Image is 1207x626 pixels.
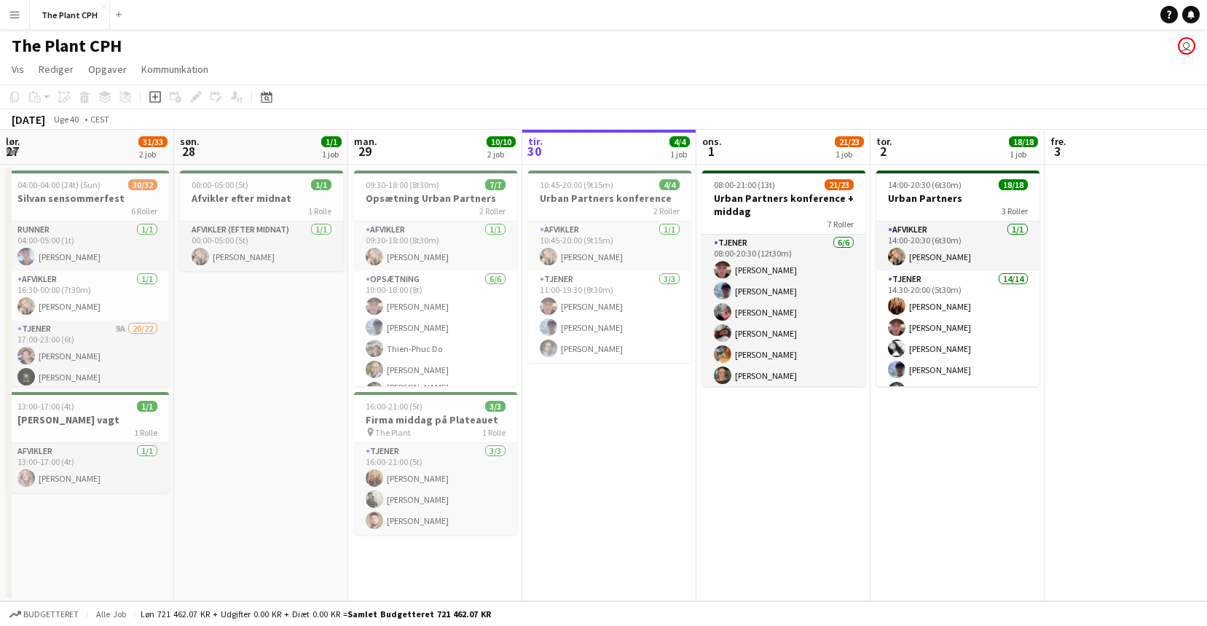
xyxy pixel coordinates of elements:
span: 30 [526,143,543,160]
button: The Plant CPH [30,1,110,29]
app-card-role: Afvikler1/109:30-18:00 (8t30m)[PERSON_NAME] [354,222,517,271]
app-card-role: Tjener3/316:00-21:00 (5t)[PERSON_NAME][PERSON_NAME][PERSON_NAME] [354,443,517,535]
span: 1 Rolle [308,206,331,216]
span: 1/1 [311,179,331,190]
div: 1 job [836,149,863,160]
span: Budgetteret [23,609,79,619]
span: 28 [178,143,200,160]
app-job-card: 14:00-20:30 (6t30m)18/18Urban Partners3 RollerAfvikler1/114:00-20:30 (6t30m)[PERSON_NAME]Tjener14... [876,171,1039,386]
app-card-role: Opsætning6/610:00-18:00 (8t)[PERSON_NAME][PERSON_NAME]Thien-Phuc Do[PERSON_NAME][PERSON_NAME][GEO... [354,271,517,431]
span: 7 Roller [827,219,854,230]
span: søn. [180,135,200,148]
app-job-card: 16:00-21:00 (5t)3/3Firma middag på Plateauet The Plant1 RolleTjener3/316:00-21:00 (5t)[PERSON_NAM... [354,392,517,535]
span: 10:45-20:00 (9t15m) [540,179,613,190]
app-job-card: 00:00-05:00 (5t)1/1Afvikler efter midnat1 RolleAfvikler (efter midnat)1/100:00-05:00 (5t)[PERSON_... [180,171,343,271]
span: 27 [4,143,20,160]
span: tir. [528,135,543,148]
a: Vis [6,60,30,79]
span: 08:00-21:00 (13t) [714,179,775,190]
h3: Urban Partners konference + middag [702,192,865,218]
span: man. [354,135,377,148]
span: 1 Rolle [482,427,506,438]
div: Løn 721 462.07 KR + Udgifter 0.00 KR + Diæt 0.00 KR = [141,609,491,619]
div: 1 job [322,149,341,160]
div: 1 job [1010,149,1037,160]
div: 09:30-18:00 (8t30m)7/7Opsætning Urban Partners2 RollerAfvikler1/109:30-18:00 (8t30m)[PERSON_NAME]... [354,171,517,386]
button: Budgetteret [7,606,81,622]
span: Kommunikation [141,63,208,76]
app-card-role: Afvikler1/116:30-00:00 (7t30m)[PERSON_NAME] [6,271,169,321]
div: CEST [90,114,109,125]
h3: Urban Partners [876,192,1039,205]
app-job-card: 04:00-04:00 (24t) (Sun)30/32Silvan sensommerfest6 RollerRunner1/104:00-05:00 (1t)[PERSON_NAME]Afv... [6,171,169,386]
span: fre. [1050,135,1066,148]
div: 1 job [670,149,689,160]
span: 13:00-17:00 (4t) [17,401,74,412]
app-job-card: 13:00-17:00 (4t)1/1[PERSON_NAME] vagt1 RolleAfvikler1/113:00-17:00 (4t)[PERSON_NAME] [6,392,169,493]
span: Samlet budgetteret 721 462.07 KR [347,609,491,619]
span: 09:30-18:00 (8t30m) [366,179,439,190]
span: tor. [876,135,892,148]
span: 29 [352,143,377,160]
span: 2 Roller [479,206,506,216]
app-job-card: 10:45-20:00 (9t15m)4/4Urban Partners konference2 RollerAfvikler1/110:45-20:00 (9t15m)[PERSON_NAME... [528,171,691,363]
span: Alle job [93,609,128,619]
h3: Afvikler efter midnat [180,192,343,205]
app-job-card: 08:00-21:00 (13t)21/23Urban Partners konference + middag7 RollerTjener6/608:00-20:30 (12t30m)[PER... [702,171,865,386]
span: 2 [874,143,892,160]
app-card-role: Runner1/104:00-05:00 (1t)[PERSON_NAME] [6,222,169,271]
app-card-role: Tjener14/1414:30-20:00 (5t30m)[PERSON_NAME][PERSON_NAME][PERSON_NAME][PERSON_NAME][PERSON_NAME] [876,271,1039,595]
app-card-role: Afvikler1/113:00-17:00 (4t)[PERSON_NAME] [6,443,169,493]
span: 18/18 [999,179,1028,190]
h3: Urban Partners konference [528,192,691,205]
h3: [PERSON_NAME] vagt [6,413,169,426]
span: The Plant [375,427,411,438]
span: 2 Roller [653,206,680,216]
span: 3 Roller [1002,206,1028,216]
span: 6 Roller [131,206,157,216]
span: 00:00-05:00 (5t) [192,179,248,190]
span: 10/10 [487,136,516,147]
app-card-role: Afvikler1/110:45-20:00 (9t15m)[PERSON_NAME] [528,222,691,271]
div: 2 job [487,149,515,160]
span: 4/4 [669,136,690,147]
h1: The Plant CPH [12,35,122,57]
div: [DATE] [12,112,45,127]
span: Rediger [39,63,74,76]
span: 3/3 [485,401,506,412]
span: 1/1 [137,401,157,412]
span: 4/4 [659,179,680,190]
span: 3 [1048,143,1066,160]
span: Opgaver [88,63,127,76]
span: lør. [6,135,20,148]
span: 31/33 [138,136,168,147]
span: ons. [702,135,722,148]
a: Rediger [33,60,79,79]
span: 21/23 [825,179,854,190]
span: 7/7 [485,179,506,190]
h3: Firma middag på Plateauet [354,413,517,426]
span: 18/18 [1009,136,1038,147]
a: Opgaver [82,60,133,79]
span: 1 Rolle [134,427,157,438]
h3: Opsætning Urban Partners [354,192,517,205]
app-card-role: Tjener3/311:00-19:30 (8t30m)[PERSON_NAME][PERSON_NAME][PERSON_NAME] [528,271,691,363]
span: 14:00-20:30 (6t30m) [888,179,962,190]
h3: Silvan sensommerfest [6,192,169,205]
span: 1/1 [321,136,342,147]
span: 30/32 [128,179,157,190]
app-card-role: Tjener6/608:00-20:30 (12t30m)[PERSON_NAME][PERSON_NAME][PERSON_NAME][PERSON_NAME][PERSON_NAME][PE... [702,235,865,390]
span: 16:00-21:00 (5t) [366,401,422,412]
span: 21/23 [835,136,864,147]
div: 2 job [139,149,167,160]
app-card-role: Afvikler1/114:00-20:30 (6t30m)[PERSON_NAME] [876,222,1039,271]
span: 04:00-04:00 (24t) (Sun) [17,179,101,190]
app-user-avatar: Magnus Pedersen [1178,37,1195,55]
